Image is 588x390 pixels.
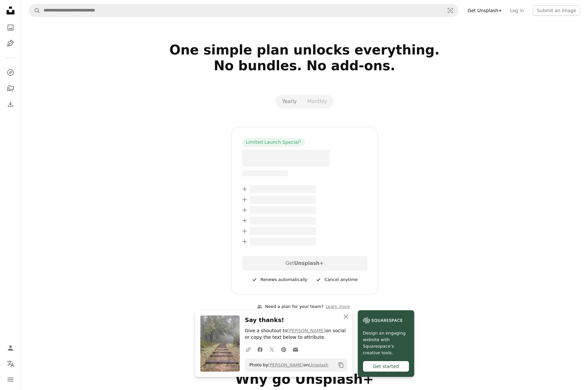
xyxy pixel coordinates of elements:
a: Get Unsplash+ [464,5,506,16]
div: Get [242,256,367,271]
span: – –––– –––– ––– ––– –––– –––– [250,217,316,225]
sup: 1 [299,139,301,143]
span: Photo by on [246,360,329,370]
a: [PERSON_NAME] [268,362,304,367]
a: Log in / Sign up [4,341,17,355]
a: 1 [298,139,303,146]
a: Share on Twitter [266,343,278,356]
div: Get started [363,361,409,372]
span: – –––– ––––. [242,150,330,167]
div: Renews automatically [251,276,307,284]
span: –– –––– –––– –––– –– [242,170,288,176]
form: Find visuals sitewide [29,4,458,17]
a: Unsplash [309,362,328,367]
button: Search Unsplash [29,4,40,17]
span: – –––– –––– ––– ––– –––– –––– [250,227,316,235]
span: Design an engaging website with Squarespace’s creative tools. [363,330,409,356]
span: – –––– –––– ––– ––– –––– –––– [250,196,316,204]
span: – –––– –––– ––– ––– –––– –––– [250,238,316,246]
button: Language [4,357,17,370]
h3: Say thanks! [245,315,347,325]
a: Design an engaging website with Squarespace’s creative tools.Get started [358,310,414,377]
button: Submit an image [533,5,580,16]
div: Cancel anytime [315,276,357,284]
a: Share on Facebook [254,343,266,356]
span: – –––– –––– ––– ––– –––– –––– [250,206,316,214]
a: Explore [4,66,17,79]
a: Learn more [324,301,352,312]
a: Home — Unsplash [4,4,17,18]
a: Share over email [290,343,301,356]
button: Menu [4,373,17,386]
h2: One simple plan unlocks everything. No bundles. No add-ons. [93,42,516,89]
img: file-1606177908946-d1eed1cbe4f5image [363,315,402,325]
a: Illustrations [4,37,17,50]
a: Photos [4,21,17,34]
a: Collections [4,82,17,95]
a: Download History [4,97,17,111]
div: Limited Launch Special [242,138,305,147]
button: Monthly [302,96,332,107]
a: Share on Pinterest [278,343,290,356]
a: [PERSON_NAME] [287,328,325,333]
span: – –––– –––– ––– ––– –––– –––– [250,185,316,193]
div: Need a plan for your team? [257,303,323,310]
button: Yearly [277,96,302,107]
button: Copy to clipboard [335,359,347,371]
button: Visual search [442,4,458,17]
a: Log in [506,5,528,16]
strong: Unsplash+ [294,260,324,266]
h2: Why go Unsplash+ [93,371,516,387]
p: Give a shoutout to on social or copy the text below to attribute. [245,328,347,341]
